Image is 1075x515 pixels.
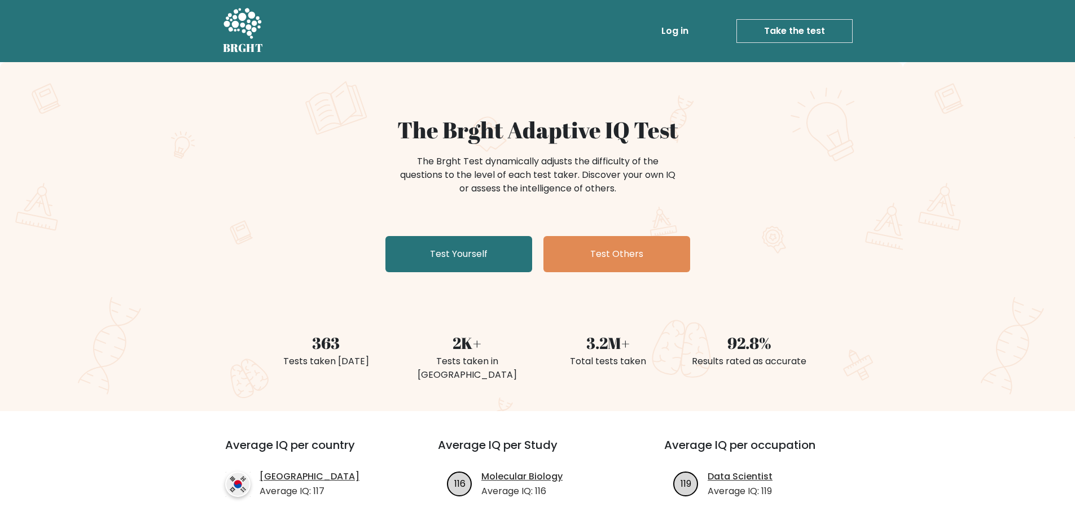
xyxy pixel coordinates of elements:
a: Take the test [736,19,853,43]
img: country [225,472,251,497]
div: 363 [262,331,390,355]
div: Results rated as accurate [686,355,813,368]
p: Average IQ: 117 [260,485,359,498]
div: 92.8% [686,331,813,355]
div: 3.2M+ [545,331,672,355]
a: Data Scientist [708,470,773,483]
div: Tests taken [DATE] [262,355,390,368]
div: Tests taken in [GEOGRAPHIC_DATA] [403,355,531,382]
a: Molecular Biology [481,470,563,483]
p: Average IQ: 119 [708,485,773,498]
h5: BRGHT [223,41,264,55]
p: Average IQ: 116 [481,485,563,498]
a: [GEOGRAPHIC_DATA] [260,470,359,483]
div: 2K+ [403,331,531,355]
text: 119 [681,477,691,490]
a: Test Others [543,236,690,272]
a: Test Yourself [385,236,532,272]
h3: Average IQ per Study [438,438,637,465]
text: 116 [454,477,466,490]
h3: Average IQ per country [225,438,397,465]
div: The Brght Test dynamically adjusts the difficulty of the questions to the level of each test take... [397,155,679,195]
div: Total tests taken [545,355,672,368]
h3: Average IQ per occupation [664,438,863,465]
h1: The Brght Adaptive IQ Test [262,116,813,143]
a: BRGHT [223,5,264,58]
a: Log in [657,20,693,42]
